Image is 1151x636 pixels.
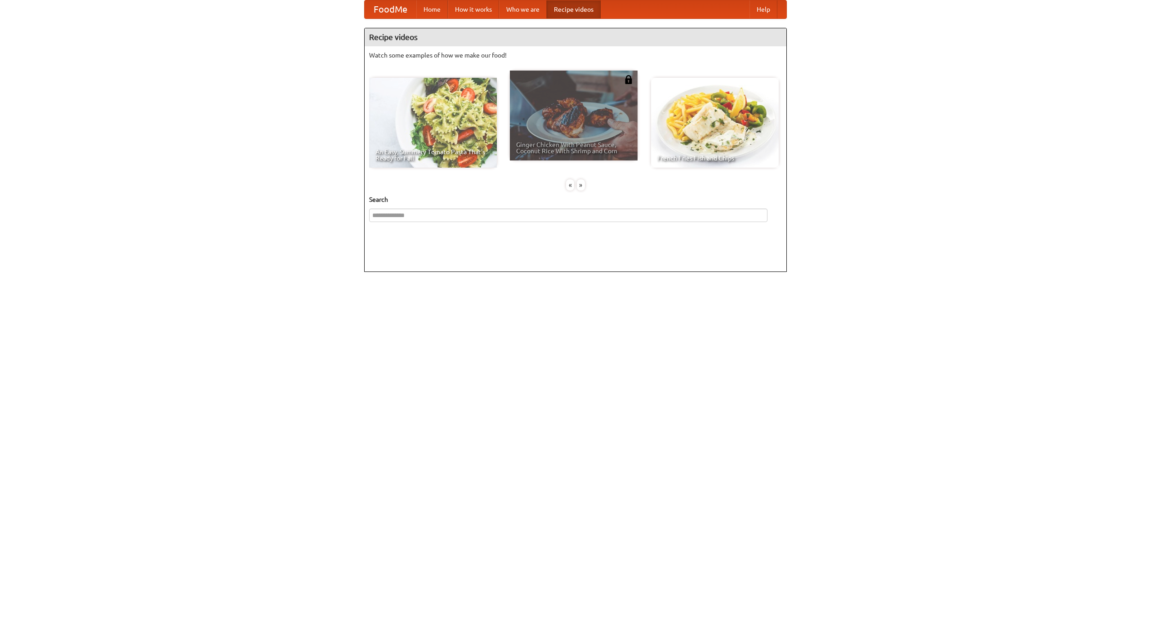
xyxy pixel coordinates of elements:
[624,75,633,84] img: 483408.png
[365,28,786,46] h4: Recipe videos
[375,149,491,161] span: An Easy, Summery Tomato Pasta That's Ready for Fall
[657,155,772,161] span: French Fries Fish and Chips
[365,0,416,18] a: FoodMe
[369,195,782,204] h5: Search
[369,51,782,60] p: Watch some examples of how we make our food!
[416,0,448,18] a: Home
[651,78,779,168] a: French Fries Fish and Chips
[566,179,574,191] div: «
[499,0,547,18] a: Who we are
[448,0,499,18] a: How it works
[577,179,585,191] div: »
[749,0,777,18] a: Help
[547,0,601,18] a: Recipe videos
[369,78,497,168] a: An Easy, Summery Tomato Pasta That's Ready for Fall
